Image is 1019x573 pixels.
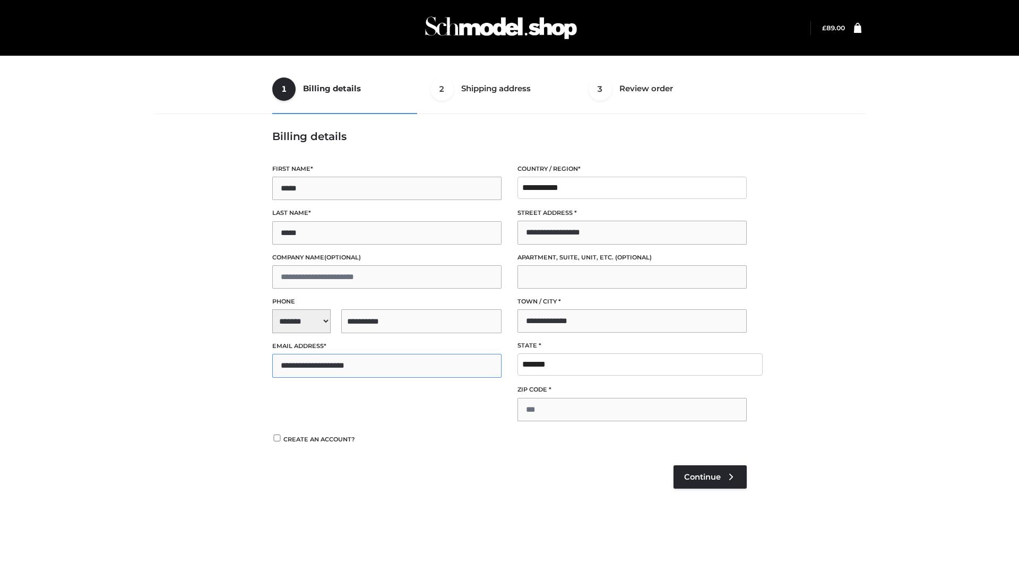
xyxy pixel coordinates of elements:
span: £ [822,24,826,32]
label: State [517,341,747,351]
label: Company name [272,253,502,263]
label: Country / Region [517,164,747,174]
label: Street address [517,208,747,218]
label: First name [272,164,502,174]
span: (optional) [324,254,361,261]
a: Continue [673,465,747,489]
label: Email address [272,341,502,351]
label: Town / City [517,297,747,307]
span: (optional) [615,254,652,261]
img: Schmodel Admin 964 [421,7,581,49]
h3: Billing details [272,130,747,143]
label: ZIP Code [517,385,747,395]
label: Apartment, suite, unit, etc. [517,253,747,263]
a: £89.00 [822,24,845,32]
label: Phone [272,297,502,307]
input: Create an account? [272,435,282,441]
span: Continue [684,472,721,482]
bdi: 89.00 [822,24,845,32]
label: Last name [272,208,502,218]
span: Create an account? [283,436,355,443]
